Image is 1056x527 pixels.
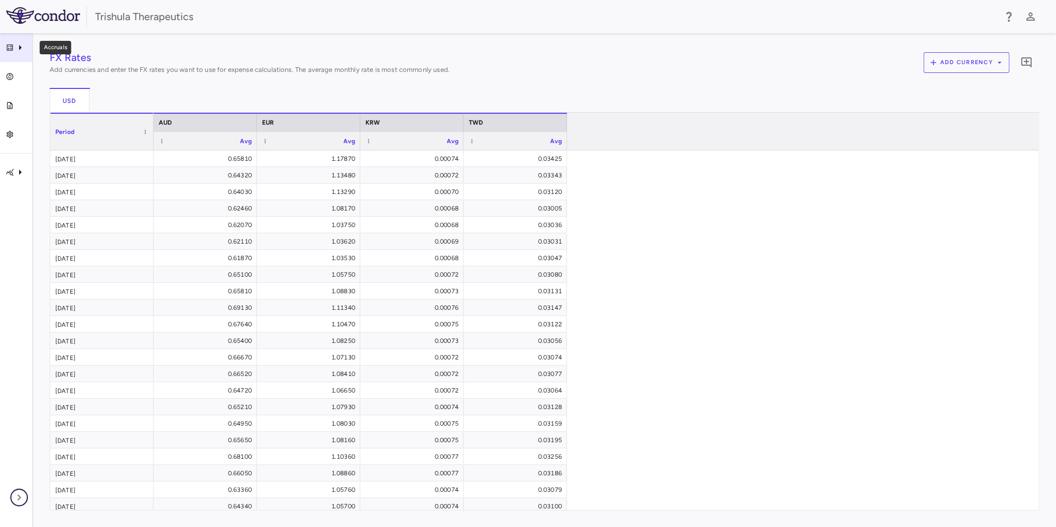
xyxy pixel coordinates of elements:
div: [DATE] [50,432,154,448]
div: [DATE] [50,415,154,431]
div: 1.10360 [266,448,355,465]
div: 0.03343 [473,167,562,184]
div: 0.64950 [163,415,252,432]
div: [DATE] [50,150,154,167]
div: 0.65210 [163,399,252,415]
div: 0.00072 [370,382,458,399]
div: 1.03750 [266,217,355,233]
div: 0.65400 [163,333,252,349]
button: Add currency [924,52,1009,73]
div: 0.00074 [370,481,458,498]
div: 0.65810 [163,150,252,167]
span: Period [55,128,74,135]
div: [DATE] [50,316,154,332]
div: 0.65100 [163,266,252,283]
div: 0.03077 [473,366,562,382]
div: 0.00068 [370,250,458,266]
div: Accruals [40,41,71,54]
div: 0.00076 [370,299,458,316]
div: 0.63360 [163,481,252,498]
svg: Add comment [1020,56,1033,69]
button: Add comment [1018,54,1035,71]
div: 0.03122 [473,316,562,333]
div: 0.00072 [370,349,458,366]
span: Avg [344,138,355,145]
div: 0.03195 [473,432,562,448]
span: EUR [262,119,274,126]
div: 0.03080 [473,266,562,283]
div: 0.68100 [163,448,252,465]
div: 0.62460 [163,200,252,217]
div: 0.00068 [370,217,458,233]
div: 1.08830 [266,283,355,299]
div: 0.03100 [473,498,562,515]
div: 0.00077 [370,465,458,481]
div: 0.03147 [473,299,562,316]
div: 0.69130 [163,299,252,316]
div: [DATE] [50,399,154,415]
div: 1.08170 [266,200,355,217]
div: 1.08160 [266,432,355,448]
div: [DATE] [50,498,154,514]
div: 0.00068 [370,200,458,217]
h4: FX Rates [50,50,450,65]
div: [DATE] [50,448,154,464]
div: 1.08410 [266,366,355,382]
div: [DATE] [50,366,154,382]
div: 0.66050 [163,465,252,481]
div: 1.03530 [266,250,355,266]
div: 0.03056 [473,333,562,349]
div: [DATE] [50,200,154,216]
div: 0.03120 [473,184,562,200]
div: 0.67640 [163,316,252,333]
div: 0.00073 [370,333,458,349]
div: 1.17870 [266,150,355,167]
div: 1.07930 [266,399,355,415]
div: 0.03074 [473,349,562,366]
div: 0.00072 [370,366,458,382]
div: 1.08860 [266,465,355,481]
div: 0.00074 [370,399,458,415]
div: [DATE] [50,349,154,365]
div: 0.00072 [370,266,458,283]
div: 1.03620 [266,233,355,250]
div: 0.00069 [370,233,458,250]
div: [DATE] [50,333,154,349]
div: [DATE] [50,465,154,481]
div: 0.00077 [370,448,458,465]
div: [DATE] [50,250,154,266]
div: 0.00075 [370,432,458,448]
button: USD [50,88,89,113]
div: 0.03425 [473,150,562,167]
div: 1.13290 [266,184,355,200]
span: KRW [365,119,380,126]
div: 0.03256 [473,448,562,465]
div: 1.05750 [266,266,355,283]
div: 1.13480 [266,167,355,184]
div: 1.10470 [266,316,355,333]
div: [DATE] [50,167,154,183]
div: Trishula Therapeutics [95,9,996,24]
div: [DATE] [50,217,154,233]
div: 0.66670 [163,349,252,366]
div: 0.61870 [163,250,252,266]
div: 0.03159 [473,415,562,432]
div: 0.00073 [370,283,458,299]
div: 0.62110 [163,233,252,250]
div: 0.00074 [370,498,458,515]
div: 0.65650 [163,432,252,448]
div: 0.66520 [163,366,252,382]
div: 0.03031 [473,233,562,250]
div: 0.03047 [473,250,562,266]
div: 1.05760 [266,481,355,498]
div: 0.03131 [473,283,562,299]
div: [DATE] [50,233,154,249]
p: Add currencies and enter the FX rates you want to use for expense calculations. The average month... [50,65,450,74]
span: TWD [469,119,483,126]
span: Avg [240,138,252,145]
div: 0.03064 [473,382,562,399]
span: Avg [447,138,458,145]
div: 0.64340 [163,498,252,515]
div: [DATE] [50,481,154,498]
span: AUD [159,119,172,126]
